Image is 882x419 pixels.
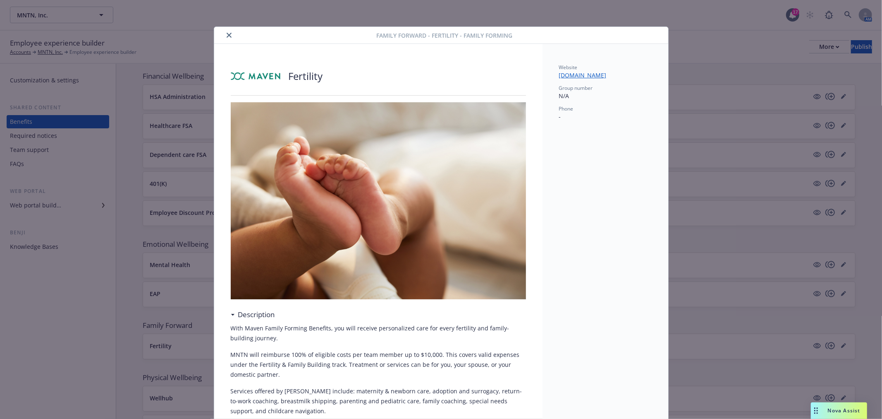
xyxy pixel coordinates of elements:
[559,84,593,92] span: Group number
[238,309,275,320] h3: Description
[289,69,323,83] p: Fertility
[828,407,860,414] span: Nova Assist
[224,30,234,40] button: close
[231,309,275,320] div: Description
[376,31,512,40] span: Family Forward - Fertility - Family Forming
[811,402,821,419] div: Drag to move
[559,71,613,79] a: [DOMAIN_NAME]
[559,64,578,71] span: Website
[811,402,867,419] button: Nova Assist
[559,92,652,100] p: N/A
[231,64,280,89] img: Maven
[559,112,652,121] p: -
[231,350,526,380] p: MNTN will reimburse 100% of eligible costs per team member up to $10,000. This covers valid expen...
[231,323,526,343] p: With Maven Family Forming Benefits, you will receive personalized care for every fertility and fa...
[231,102,526,299] img: banner
[559,105,574,112] span: Phone
[231,386,526,416] p: Services offered by [PERSON_NAME] include: maternity & newborn care, adoption and surrogacy, retu...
